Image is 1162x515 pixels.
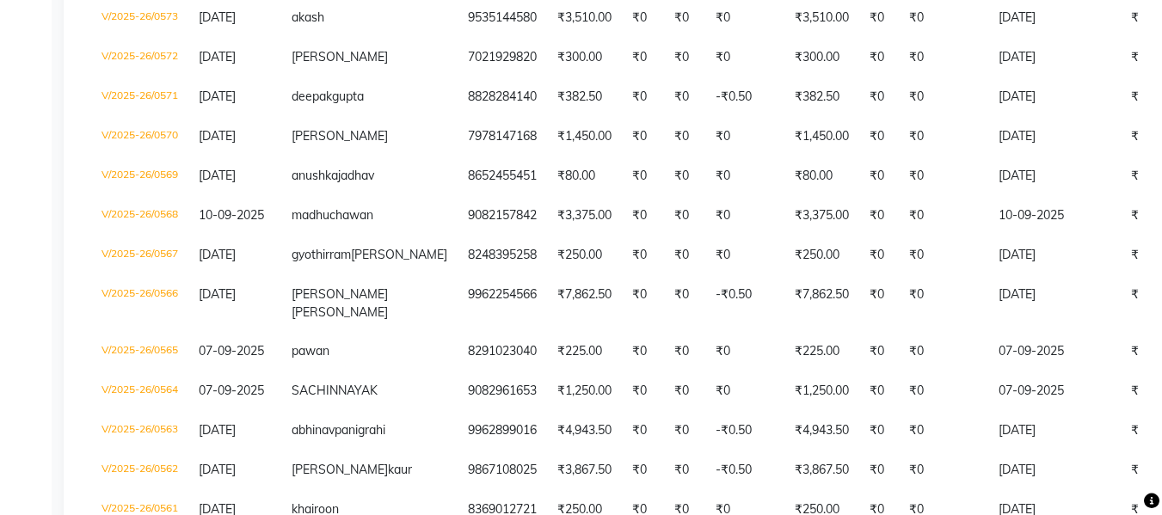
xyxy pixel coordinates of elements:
[622,371,664,411] td: ₹0
[899,236,988,275] td: ₹0
[292,9,324,25] span: akash
[458,371,547,411] td: 9082961653
[458,451,547,490] td: 9867108025
[458,117,547,156] td: 7978147168
[705,156,784,196] td: ₹0
[332,89,364,104] span: gupta
[91,275,188,332] td: V/2025-26/0566
[91,117,188,156] td: V/2025-26/0570
[859,117,899,156] td: ₹0
[292,304,388,320] span: [PERSON_NAME]
[859,196,899,236] td: ₹0
[705,117,784,156] td: ₹0
[547,196,622,236] td: ₹3,375.00
[458,275,547,332] td: 9962254566
[622,38,664,77] td: ₹0
[622,77,664,117] td: ₹0
[664,451,705,490] td: ₹0
[784,411,859,451] td: ₹4,943.50
[458,77,547,117] td: 8828284140
[988,371,1121,411] td: 07-09-2025
[547,451,622,490] td: ₹3,867.50
[199,89,236,104] span: [DATE]
[664,156,705,196] td: ₹0
[292,462,388,477] span: [PERSON_NAME]
[988,156,1121,196] td: [DATE]
[859,411,899,451] td: ₹0
[292,422,335,438] span: abhinav
[705,77,784,117] td: -₹0.50
[988,117,1121,156] td: [DATE]
[351,247,447,262] span: [PERSON_NAME]
[91,411,188,451] td: V/2025-26/0563
[664,371,705,411] td: ₹0
[622,117,664,156] td: ₹0
[859,371,899,411] td: ₹0
[664,332,705,371] td: ₹0
[859,38,899,77] td: ₹0
[547,411,622,451] td: ₹4,943.50
[199,128,236,144] span: [DATE]
[388,462,412,477] span: kaur
[859,156,899,196] td: ₹0
[784,371,859,411] td: ₹1,250.00
[899,332,988,371] td: ₹0
[338,168,374,183] span: jadhav
[988,38,1121,77] td: [DATE]
[91,156,188,196] td: V/2025-26/0569
[458,156,547,196] td: 8652455451
[338,383,378,398] span: NAYAK
[705,411,784,451] td: -₹0.50
[784,77,859,117] td: ₹382.50
[458,332,547,371] td: 8291023040
[199,383,264,398] span: 07-09-2025
[91,236,188,275] td: V/2025-26/0567
[292,168,338,183] span: anushka
[899,411,988,451] td: ₹0
[199,207,264,223] span: 10-09-2025
[988,275,1121,332] td: [DATE]
[899,451,988,490] td: ₹0
[458,38,547,77] td: 7021929820
[664,411,705,451] td: ₹0
[899,371,988,411] td: ₹0
[784,236,859,275] td: ₹250.00
[199,9,236,25] span: [DATE]
[292,49,388,64] span: [PERSON_NAME]
[458,411,547,451] td: 9962899016
[705,371,784,411] td: ₹0
[664,236,705,275] td: ₹0
[664,275,705,332] td: ₹0
[91,196,188,236] td: V/2025-26/0568
[988,411,1121,451] td: [DATE]
[988,196,1121,236] td: 10-09-2025
[784,332,859,371] td: ₹225.00
[705,332,784,371] td: ₹0
[622,236,664,275] td: ₹0
[784,38,859,77] td: ₹300.00
[547,156,622,196] td: ₹80.00
[899,117,988,156] td: ₹0
[292,383,338,398] span: SACHIN
[547,236,622,275] td: ₹250.00
[458,196,547,236] td: 9082157842
[622,411,664,451] td: ₹0
[664,117,705,156] td: ₹0
[899,275,988,332] td: ₹0
[199,343,264,359] span: 07-09-2025
[859,275,899,332] td: ₹0
[91,371,188,411] td: V/2025-26/0564
[622,332,664,371] td: ₹0
[784,451,859,490] td: ₹3,867.50
[91,332,188,371] td: V/2025-26/0565
[199,462,236,477] span: [DATE]
[988,236,1121,275] td: [DATE]
[547,275,622,332] td: ₹7,862.50
[292,286,388,302] span: [PERSON_NAME]
[199,286,236,302] span: [DATE]
[292,128,388,144] span: [PERSON_NAME]
[784,156,859,196] td: ₹80.00
[335,422,385,438] span: panigrahi
[547,371,622,411] td: ₹1,250.00
[899,77,988,117] td: ₹0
